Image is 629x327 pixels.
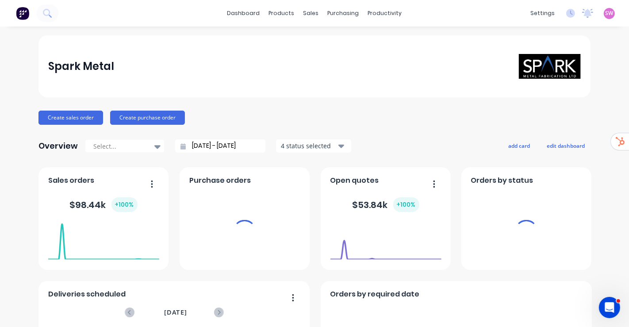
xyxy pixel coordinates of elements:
[164,308,187,317] span: [DATE]
[48,175,94,186] span: Sales orders
[323,7,364,20] div: purchasing
[189,175,251,186] span: Purchase orders
[16,7,29,20] img: Factory
[48,58,114,75] div: Spark Metal
[110,111,185,125] button: Create purchase order
[541,140,591,151] button: edit dashboard
[606,9,614,17] span: SW
[281,141,337,150] div: 4 status selected
[330,175,379,186] span: Open quotes
[299,7,323,20] div: sales
[38,137,78,155] div: Overview
[111,197,138,212] div: + 100 %
[223,7,265,20] a: dashboard
[364,7,407,20] div: productivity
[265,7,299,20] div: products
[70,197,138,212] div: $ 98.44k
[502,140,536,151] button: add card
[276,139,351,153] button: 4 status selected
[519,54,581,79] img: Spark Metal
[353,197,419,212] div: $ 53.84k
[38,111,103,125] button: Create sales order
[526,7,559,20] div: settings
[599,297,620,318] iframe: Intercom live chat
[393,197,419,212] div: + 100 %
[471,175,533,186] span: Orders by status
